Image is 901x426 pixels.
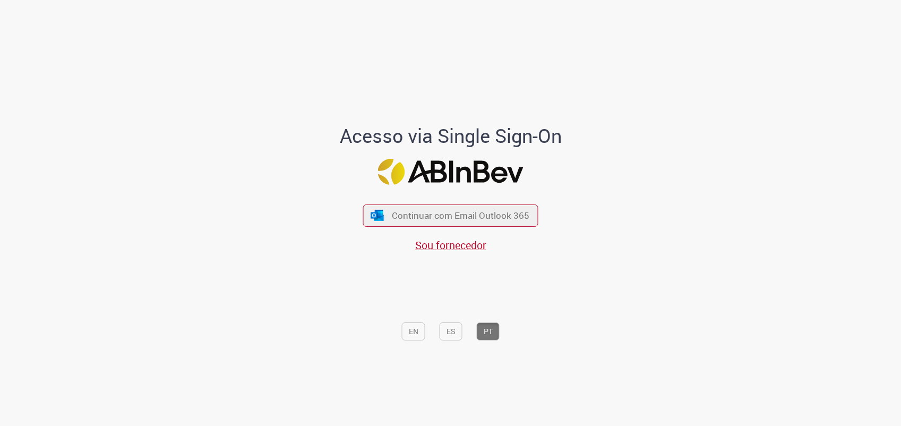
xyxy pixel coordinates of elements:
button: ícone Azure/Microsoft 360 Continuar com Email Outlook 365 [363,205,538,226]
img: Logo ABInBev [378,159,524,185]
span: Continuar com Email Outlook 365 [392,210,529,222]
img: ícone Azure/Microsoft 360 [370,210,384,221]
a: Sou fornecedor [415,238,486,252]
button: ES [440,322,462,340]
button: PT [477,322,500,340]
button: EN [402,322,425,340]
h1: Acesso via Single Sign-On [303,125,598,147]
